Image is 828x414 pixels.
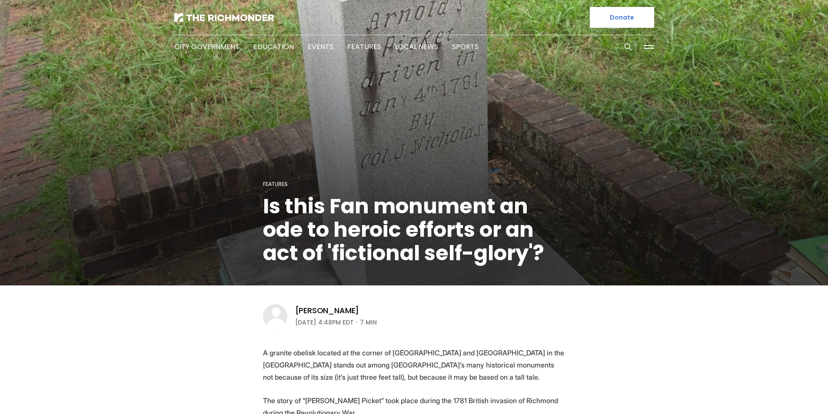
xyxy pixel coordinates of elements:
[174,42,239,52] a: City Government
[263,347,565,383] p: A granite obelisk located at the corner of [GEOGRAPHIC_DATA] and [GEOGRAPHIC_DATA] in the [GEOGRA...
[755,371,828,414] iframe: portal-trigger
[263,180,288,188] a: Features
[622,40,635,53] button: Search this site
[308,42,333,52] a: Events
[295,305,359,316] a: [PERSON_NAME]
[253,42,294,52] a: Education
[360,317,377,328] span: 7 min
[452,42,479,52] a: Sports
[263,195,565,265] h1: Is this Fan monument an ode to heroic efforts or an act of 'fictional self-glory'?
[395,42,438,52] a: Local News
[174,13,274,22] img: The Richmonder
[590,7,654,28] a: Donate
[295,317,354,328] time: [DATE] 4:48PM EDT
[347,42,381,52] a: Features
